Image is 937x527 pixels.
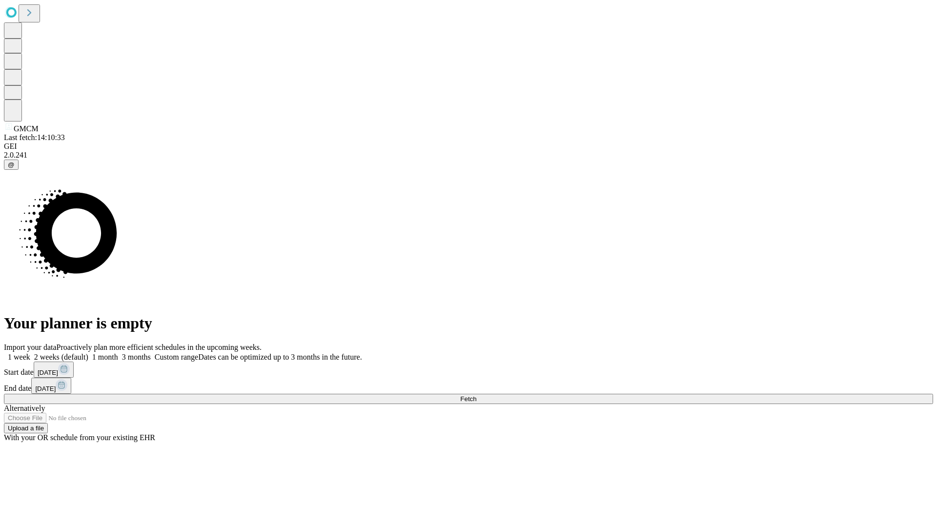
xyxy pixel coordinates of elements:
[35,385,56,392] span: [DATE]
[4,404,45,412] span: Alternatively
[122,353,151,361] span: 3 months
[31,378,71,394] button: [DATE]
[92,353,118,361] span: 1 month
[4,133,65,142] span: Last fetch: 14:10:33
[460,395,476,403] span: Fetch
[4,314,933,332] h1: Your planner is empty
[14,124,39,133] span: GMCM
[198,353,362,361] span: Dates can be optimized up to 3 months in the future.
[4,423,48,433] button: Upload a file
[34,362,74,378] button: [DATE]
[34,353,88,361] span: 2 weeks (default)
[8,161,15,168] span: @
[4,151,933,160] div: 2.0.241
[4,343,57,351] span: Import your data
[4,142,933,151] div: GEI
[57,343,262,351] span: Proactively plan more efficient schedules in the upcoming weeks.
[4,362,933,378] div: Start date
[4,378,933,394] div: End date
[8,353,30,361] span: 1 week
[38,369,58,376] span: [DATE]
[155,353,198,361] span: Custom range
[4,433,155,442] span: With your OR schedule from your existing EHR
[4,394,933,404] button: Fetch
[4,160,19,170] button: @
